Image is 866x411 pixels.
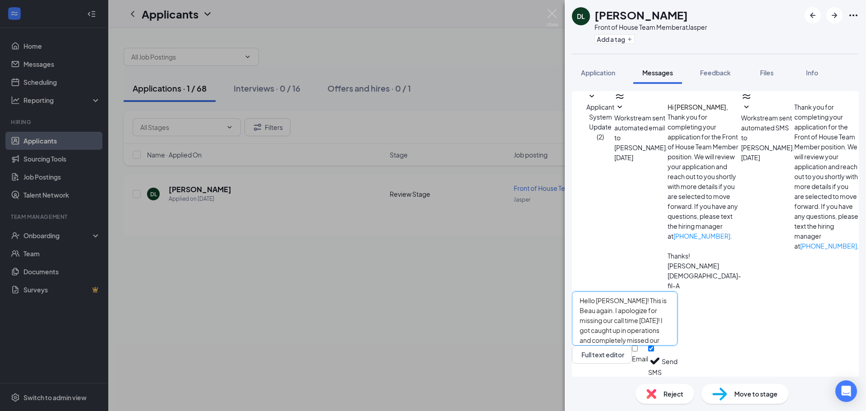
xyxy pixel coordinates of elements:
a: [PHONE_NUMBER] [673,232,730,240]
span: Workstream sent automated SMS to [PERSON_NAME]. [741,114,794,152]
button: SmallChevronDownApplicant System Update (2) [586,91,614,142]
button: PlusAdd a tag [594,34,635,44]
svg: ArrowRight [829,10,840,21]
button: Send [662,346,677,377]
div: Front of House Team Member at Jasper [594,23,707,32]
span: Files [760,69,774,77]
span: Info [806,69,818,77]
p: Thanks! [668,251,741,261]
div: Open Intercom Messenger [835,380,857,402]
svg: SmallChevronDown [586,91,597,102]
a: [PHONE_NUMBER] [800,242,857,250]
span: Feedback [700,69,731,77]
span: Move to stage [734,389,778,399]
span: Workstream sent automated email to [PERSON_NAME]. [614,114,668,152]
svg: SmallChevronDown [741,102,752,113]
span: Messages [642,69,673,77]
textarea: Hello [PERSON_NAME]! This is Beau again. I apologize for missing our call time [DATE]! I got caug... [572,291,677,346]
input: SMS [648,346,654,351]
div: Email [632,354,648,363]
div: DL [577,12,585,21]
input: Email [632,346,638,351]
h1: [PERSON_NAME] [594,7,688,23]
span: Reject [663,389,683,399]
svg: Plus [627,37,632,42]
button: ArrowLeftNew [805,7,821,23]
span: Applicant System Update (2) [586,103,614,141]
svg: ArrowLeftNew [807,10,818,21]
svg: WorkstreamLogo [614,91,625,102]
button: ArrowRight [826,7,843,23]
div: SMS [648,368,662,377]
svg: Ellipses [848,10,859,21]
button: Full text editorPen [572,346,632,364]
span: [DATE] [741,152,760,162]
p: Thank you for completing your application for the Front of House Team Member position. We will re... [668,112,741,241]
svg: WorkstreamLogo [741,91,752,102]
span: Thank you for completing your application for the Front of House Team Member position. We will re... [794,103,859,250]
p: [PERSON_NAME][DEMOGRAPHIC_DATA]-fil-A [668,261,741,291]
svg: Checkmark [648,354,662,368]
span: [DATE] [614,152,633,162]
span: Application [581,69,615,77]
h4: Hi [PERSON_NAME], [668,102,741,112]
svg: SmallChevronDown [614,102,625,113]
